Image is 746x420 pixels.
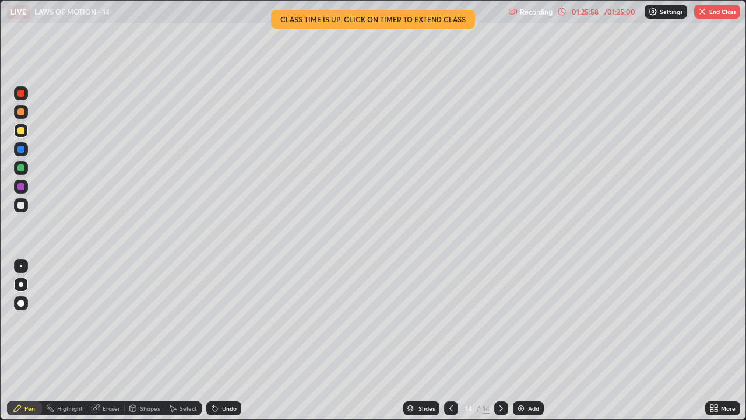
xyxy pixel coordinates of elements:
[477,405,480,412] div: /
[103,405,120,411] div: Eraser
[483,403,490,414] div: 14
[57,405,83,411] div: Highlight
[34,7,110,16] p: LAWS OF MOTION - 14
[24,405,35,411] div: Pen
[180,405,197,411] div: Select
[569,8,601,15] div: 01:25:58
[528,405,539,411] div: Add
[520,8,553,16] p: Recording
[516,404,526,413] img: add-slide-button
[418,405,435,411] div: Slides
[140,405,160,411] div: Shapes
[10,7,26,16] p: LIVE
[648,7,657,16] img: class-settings-icons
[721,405,736,411] div: More
[601,8,638,15] div: / 01:25:00
[660,9,682,15] p: Settings
[698,7,707,16] img: end-class-cross
[694,5,740,19] button: End Class
[463,405,474,412] div: 14
[222,405,237,411] div: Undo
[508,7,518,16] img: recording.375f2c34.svg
